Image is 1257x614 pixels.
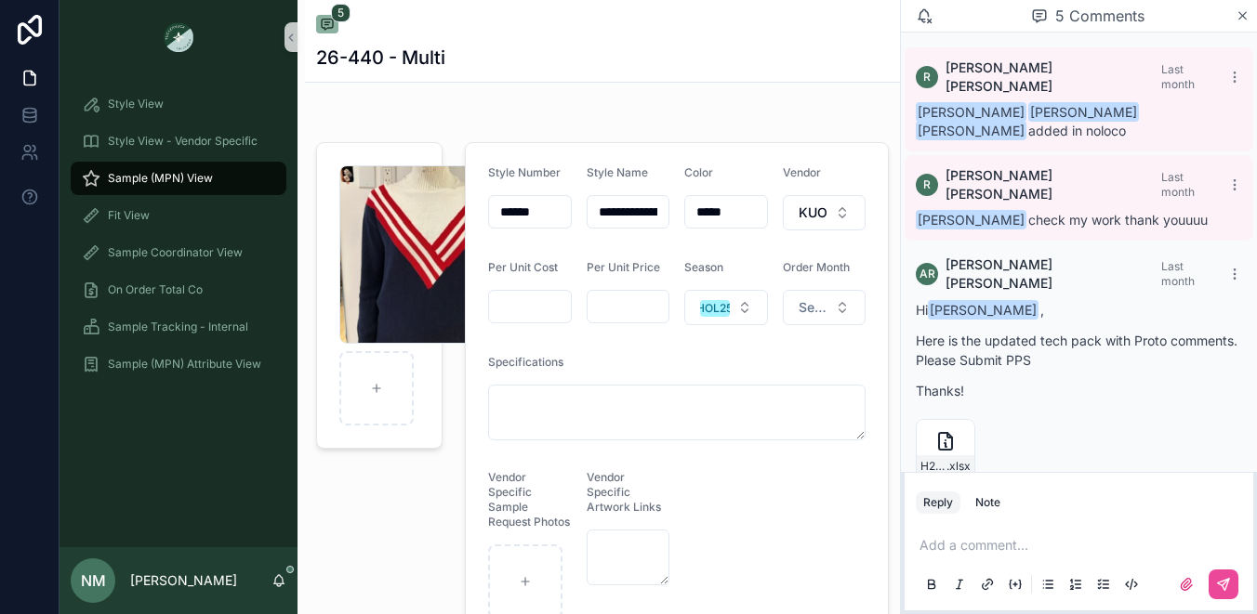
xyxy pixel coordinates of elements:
span: Sample (MPN) View [108,171,213,186]
span: added in noloco [916,104,1141,138]
h1: 26-440 - Multi [316,45,445,71]
span: [PERSON_NAME] [916,102,1026,122]
button: Select Button [783,195,867,230]
span: [PERSON_NAME] [916,121,1026,140]
span: AR [920,267,935,281]
span: 5 [331,4,351,22]
span: Per Unit Price [587,260,660,274]
span: Season [684,260,723,274]
button: Select Button [684,290,768,325]
span: Specifications [488,355,563,369]
span: Style View - Vendor Specific [108,134,258,149]
span: Select a MPN LEVEL ORDER MONTH [799,298,828,317]
a: Style View [71,87,286,121]
p: Thanks! [916,381,1242,400]
span: Per Unit Cost [488,260,558,274]
span: [PERSON_NAME] [PERSON_NAME] [946,255,1161,293]
span: On Order Total Co [108,282,203,297]
span: [PERSON_NAME] [PERSON_NAME] [946,166,1161,203]
span: Style View [108,97,164,111]
a: Sample (MPN) View [71,162,286,195]
span: NM [81,569,106,592]
a: Sample Coordinator View [71,236,286,269]
span: Last month [1161,62,1195,91]
span: Last month [1161,170,1195,199]
button: Reply [916,491,960,514]
div: HOL25 [696,300,733,317]
span: R [923,177,931,192]
span: 5 Comments [1055,5,1145,27]
div: Note [975,495,1000,510]
span: [PERSON_NAME] [PERSON_NAME] [946,59,1161,96]
p: Hi , [916,300,1242,320]
button: Note [968,491,1008,514]
span: Last month [1161,259,1195,288]
span: Sample Coordinator View [108,245,243,260]
span: Sample Tracking - Internal [108,320,248,334]
button: 5 [316,15,338,37]
span: Order Month [783,260,850,274]
a: On Order Total Co [71,273,286,307]
span: Style Number [488,165,561,179]
span: check my work thank youuuu [916,212,1208,228]
div: scrollable content [60,74,298,405]
span: Vendor [783,165,821,179]
p: Here is the updated tech pack with Proto comments. Please Submit PPS [916,331,1242,370]
span: Sample (MPN) Attribute View [108,357,261,372]
span: Vendor Specific Artwork Links [587,470,661,514]
span: H25_26-440_mock-neck-varsity-sweater-dress_KUODIAN_Proto_[DATE] [920,459,946,474]
span: [PERSON_NAME] [1028,102,1139,122]
a: Style View - Vendor Specific [71,124,286,158]
a: Sample Tracking - Internal [71,310,286,344]
span: Vendor Specific Sample Request Photos [488,470,570,529]
span: KUODIAN [799,203,828,222]
p: [PERSON_NAME] [130,571,237,590]
span: Style Name [587,165,648,179]
span: .xlsx [946,459,971,474]
span: Color [684,165,713,179]
span: [PERSON_NAME] [916,210,1026,229]
img: App logo [164,22,193,52]
a: Fit View [71,199,286,232]
button: Select Button [783,290,867,325]
a: Sample (MPN) Attribute View [71,347,286,381]
span: [PERSON_NAME] [928,300,1039,320]
span: R [923,70,931,85]
span: Fit View [108,208,150,223]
